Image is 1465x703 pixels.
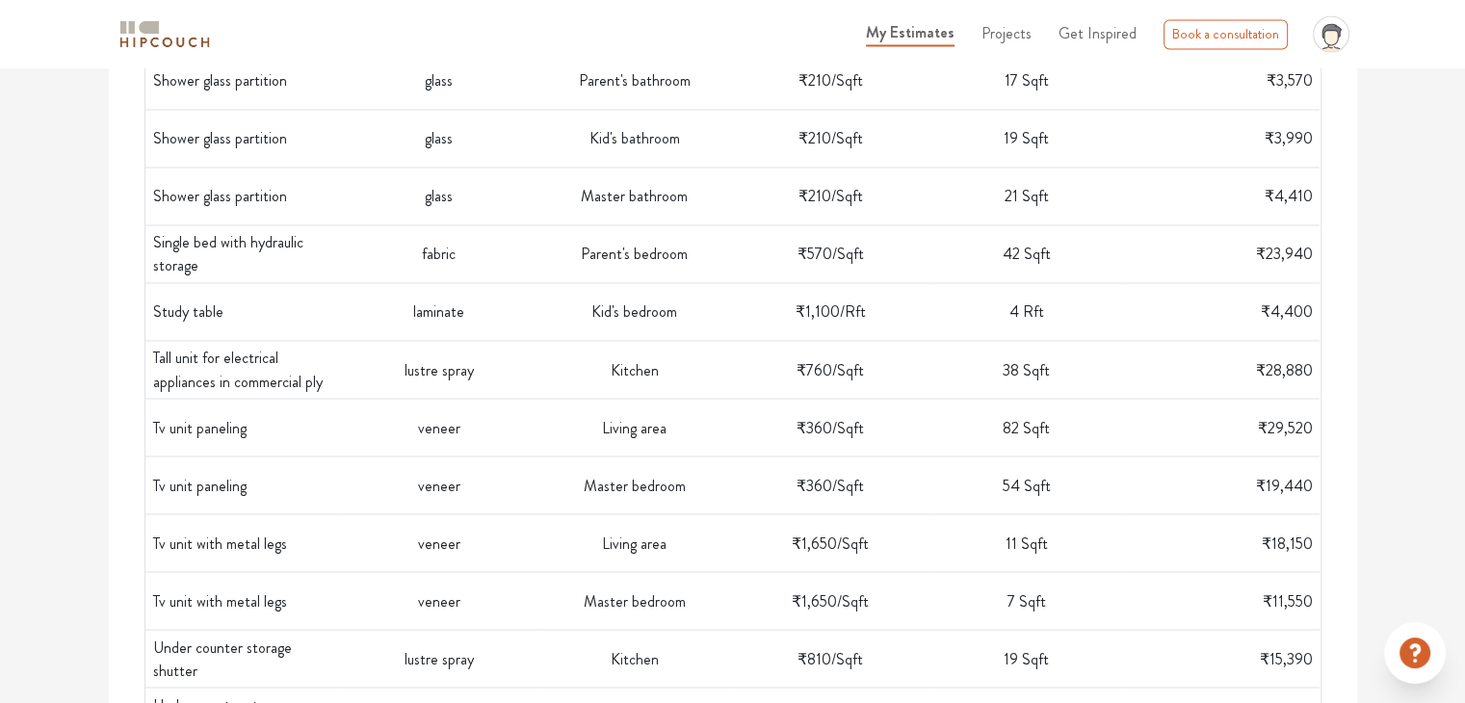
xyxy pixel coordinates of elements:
span: ₹1,650 [792,532,837,554]
td: 38 [929,341,1124,399]
span: Sqft [1023,358,1050,381]
td: Tv unit with metal legs [145,572,341,630]
span: / Sqft [837,532,869,555]
span: Sqft [1021,185,1048,208]
span: Sqft [1020,532,1047,555]
span: ₹570 [798,243,832,265]
td: Shower glass partition [145,168,341,225]
span: ₹4,400 [1260,300,1312,323]
span: ₹1,650 [792,589,837,612]
span: Sqft [1021,69,1048,92]
td: 4 [929,283,1124,341]
td: veneer [341,514,536,572]
span: / Sqft [837,589,869,612]
td: Shower glass partition [145,110,341,168]
span: Sqft [1023,243,1050,266]
span: / Rft [840,300,866,324]
div: Book a consultation [1164,19,1288,49]
td: Parent's bedroom [536,225,732,283]
td: 42 [929,225,1124,283]
td: lustre spray [341,630,536,688]
span: ₹15,390 [1259,647,1312,669]
span: ₹29,520 [1257,416,1312,438]
td: glass [341,168,536,225]
span: / Sqft [832,358,864,381]
td: glass [341,52,536,110]
td: Kid's bathroom [536,110,732,168]
td: veneer [341,456,536,514]
td: Kitchen [536,630,732,688]
span: ₹1,100 [796,300,840,323]
td: 17 [929,52,1124,110]
span: logo-horizontal.svg [117,13,213,56]
td: Kid's bedroom [536,283,732,341]
td: Tv unit with metal legs [145,514,341,572]
span: ₹23,940 [1255,243,1312,265]
span: ₹210 [798,127,831,149]
span: / Sqft [832,243,864,266]
td: fabric [341,225,536,283]
td: 7 [929,572,1124,630]
td: Under counter storage shutter [145,630,341,688]
span: ₹360 [797,474,832,496]
td: 11 [929,514,1124,572]
td: Living area [536,399,732,456]
td: Tall unit for electrical appliances in commercial ply [145,341,341,399]
td: 82 [929,399,1124,456]
td: Single bed with hydraulic storage [145,225,341,283]
span: ₹210 [798,185,831,207]
td: Master bedroom [536,572,732,630]
span: ₹760 [797,358,832,380]
td: veneer [341,399,536,456]
span: Sqft [1023,474,1050,497]
span: ₹360 [797,416,832,438]
span: Sqft [1018,589,1045,612]
td: veneer [341,572,536,630]
span: ₹4,410 [1264,185,1312,207]
img: logo-horizontal.svg [117,17,213,51]
td: 19 [929,630,1124,688]
td: 19 [929,110,1124,168]
span: ₹19,440 [1255,474,1312,496]
span: ₹210 [798,69,831,91]
span: ₹28,880 [1255,358,1312,380]
td: laminate [341,283,536,341]
span: My Estimates [866,21,955,43]
span: ₹810 [798,647,831,669]
td: Living area [536,514,732,572]
span: / Sqft [831,69,863,92]
td: Shower glass partition [145,52,341,110]
span: / Sqft [831,127,863,150]
td: Study table [145,283,341,341]
span: / Sqft [831,185,863,208]
td: Parent's bathroom [536,52,732,110]
td: Kitchen [536,341,732,399]
td: Master bathroom [536,168,732,225]
td: glass [341,110,536,168]
td: lustre spray [341,341,536,399]
span: ₹3,990 [1264,127,1312,149]
td: Master bedroom [536,456,732,514]
span: Projects [981,22,1032,44]
span: ₹11,550 [1262,589,1312,612]
span: / Sqft [832,416,864,439]
td: Tv unit paneling [145,456,341,514]
td: 21 [929,168,1124,225]
span: Rft [1022,300,1043,324]
td: Tv unit paneling [145,399,341,456]
span: Sqft [1022,127,1049,150]
span: Sqft [1023,416,1050,439]
span: / Sqft [831,647,863,670]
span: Get Inspired [1059,22,1137,44]
td: 54 [929,456,1124,514]
span: Sqft [1022,647,1049,670]
span: ₹18,150 [1261,532,1312,554]
span: / Sqft [832,474,864,497]
span: ₹3,570 [1266,69,1312,91]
